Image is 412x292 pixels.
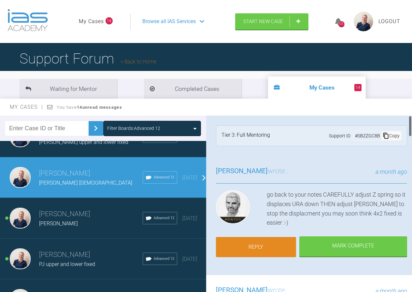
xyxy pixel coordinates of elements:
div: Filter Boards: Advanced 12 [107,125,160,132]
div: go back to your notes CAREFULLY adjust Z spring so it displaces URA down THEN adjust [PERSON_NAME... [267,190,407,228]
a: My Cases [79,17,104,26]
span: [DATE] [182,215,197,221]
li: My Cases [268,76,366,99]
h3: wrote... [216,166,290,177]
img: logo-light.3e3ef733.png [7,9,48,31]
img: profile.png [354,12,373,31]
li: Completed Cases [144,79,242,99]
h1: Support Forum [20,47,156,70]
span: [PERSON_NAME] [DEMOGRAPHIC_DATA] [39,180,132,186]
h3: [PERSON_NAME] [39,209,143,220]
strong: 14 unread messages [77,105,122,110]
div: Tier 3: Full Mentoring [221,131,270,141]
span: My Cases [10,104,43,110]
span: [PERSON_NAME] [216,167,268,175]
a: Start New Case [235,13,308,30]
a: Reply [216,237,296,257]
h3: [PERSON_NAME] [39,168,143,179]
div: Mark Complete [299,236,407,257]
h3: [PERSON_NAME] [39,249,143,260]
img: Olivia Nixon [10,167,31,188]
span: Support ID [329,132,350,139]
span: [PERSON_NAME] [39,220,78,227]
span: 14 [106,17,113,24]
input: Enter Case ID or Title [5,121,89,136]
span: a month ago [376,168,407,175]
span: Advanced 12 [154,174,174,180]
span: Advanced 12 [154,215,174,221]
img: Ross Hobson [216,190,250,224]
span: [DATE] [182,174,197,181]
span: [DATE] [182,256,197,262]
span: [PERSON_NAME] upper and lower fixed [39,139,128,145]
div: 1317 [338,21,345,27]
span: You have [57,105,122,110]
li: Waiting for Mentor [20,79,117,99]
a: Logout [378,17,400,26]
img: chevronRight.28bd32b0.svg [91,123,101,133]
img: Olivia Nixon [10,248,31,269]
span: Start New Case [243,19,283,24]
span: PJ upper and lower fixed [39,261,95,267]
div: # SBZZGC8B [354,132,381,139]
span: Advanced 12 [154,256,174,262]
a: Back to Home [121,59,156,65]
img: Olivia Nixon [10,208,31,229]
div: Copy [381,132,401,140]
span: Browse all IAS Services [142,17,196,26]
span: 14 [354,84,362,91]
